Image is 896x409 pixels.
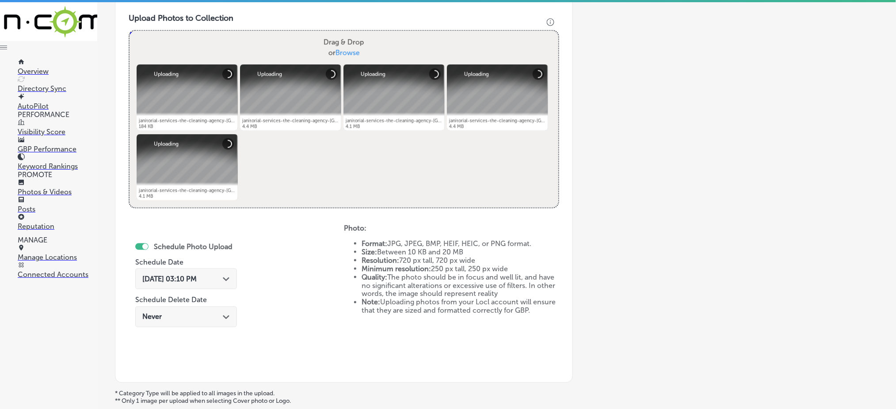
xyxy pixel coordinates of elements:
[18,262,97,279] a: Connected Accounts
[142,313,162,321] span: Never
[362,298,559,315] li: Uploading photos from your Locl account will ensure that they are sized and formatted correctly f...
[362,265,559,273] li: 250 px tall, 250 px wide
[18,84,97,93] p: Directory Sync
[362,265,431,273] strong: Minimum resolution:
[18,205,97,213] p: Posts
[18,154,97,170] a: Keyword Rankings
[336,49,360,57] span: Browse
[115,390,878,405] p: * Category Type will be applied to all images in the upload. ** Only 1 image per upload when sele...
[18,270,97,279] p: Connected Accounts
[362,273,559,298] li: The photo should be in focus and well lit, and have no significant alterations or excessive use o...
[142,275,197,283] span: [DATE] 03:10 PM
[18,128,97,136] p: Visibility Score
[129,13,559,23] h3: Upload Photos to Collection
[18,76,97,93] a: Directory Sync
[135,296,207,304] label: Schedule Delete Date
[362,248,377,256] strong: Size:
[154,242,233,251] label: Schedule Photo Upload
[18,94,97,110] a: AutoPilot
[18,179,97,196] a: Photos & Videos
[18,170,97,179] p: PROMOTE
[18,110,97,119] p: PERFORMANCE
[362,256,559,265] li: 720 px tall, 720 px wide
[18,222,97,231] p: Reputation
[362,273,387,281] strong: Quality:
[362,239,559,248] li: JPG, JPEG, BMP, HEIF, HEIC, or PNG format.
[18,119,97,136] a: Visibility Score
[18,245,97,261] a: Manage Locations
[18,102,97,110] p: AutoPilot
[344,224,366,232] strong: Photo:
[320,34,368,62] label: Drag & Drop or
[362,239,387,248] strong: Format:
[18,67,97,76] p: Overview
[362,248,559,256] li: Between 10 KB and 20 MB
[18,136,97,153] a: GBP Performance
[18,162,97,170] p: Keyword Rankings
[18,197,97,213] a: Posts
[18,214,97,231] a: Reputation
[18,59,97,76] a: Overview
[362,298,380,307] strong: Note:
[18,253,97,261] p: Manage Locations
[18,236,97,244] p: MANAGE
[135,258,183,266] label: Schedule Date
[18,188,97,196] p: Photos & Videos
[362,256,399,265] strong: Resolution:
[18,145,97,153] p: GBP Performance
